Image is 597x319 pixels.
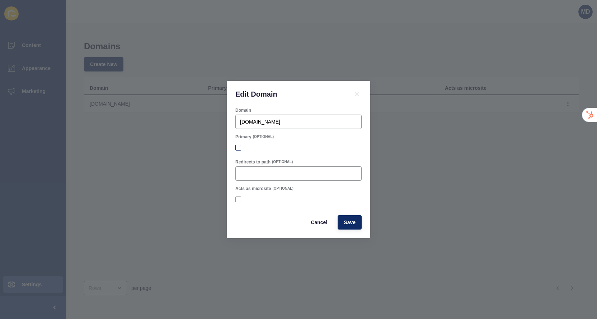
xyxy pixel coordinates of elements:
span: Cancel [311,219,327,226]
span: (OPTIONAL) [272,186,293,191]
span: Save [344,219,356,226]
button: Save [338,215,362,230]
span: (OPTIONAL) [272,159,293,165]
button: Cancel [305,215,333,230]
h1: Edit Domain [235,89,344,99]
label: Acts as microsite [235,186,271,191]
label: Domain [235,107,251,113]
label: Primary [235,134,252,140]
span: (OPTIONAL) [253,134,274,139]
label: Redirects to path [235,159,271,165]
